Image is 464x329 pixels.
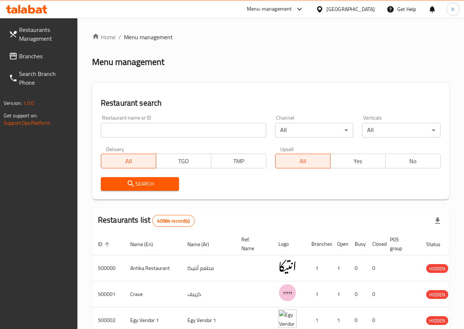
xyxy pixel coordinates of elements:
span: Restaurants Management [19,25,72,43]
h2: Restaurants list [98,215,195,227]
li: / [118,33,121,41]
span: HIDDEN [426,264,448,273]
th: Branches [306,233,331,255]
span: Name (En) [130,240,162,249]
td: 0 [349,281,366,307]
img: Egy Vendor 1 [278,310,297,328]
td: كرييف [182,281,235,307]
th: Logo [273,233,306,255]
div: Export file [429,212,446,230]
td: مطعم أنتيكا [182,255,235,281]
td: 0 [366,281,384,307]
img: Crave [278,284,297,302]
label: Upsell [280,146,294,151]
span: All [278,156,328,167]
td: 1 [306,255,331,281]
button: TGO [156,154,211,168]
td: 500001 [92,281,124,307]
div: All [362,123,441,138]
td: 0 [366,255,384,281]
h2: Menu management [92,56,164,68]
span: No [388,156,438,167]
td: 1 [331,281,349,307]
input: Search for restaurant name or ID.. [101,123,266,138]
span: 1.0.0 [23,98,34,108]
img: Antika Restaurant [278,257,297,276]
div: Total records count [152,215,194,227]
td: 500000 [92,255,124,281]
button: TMP [211,154,266,168]
td: 1 [331,255,349,281]
span: HIDDEN [426,317,448,325]
span: Name (Ar) [187,240,219,249]
span: Version: [4,98,22,108]
a: Search Branch Phone [3,65,77,91]
span: TMP [214,156,263,167]
span: ID [98,240,112,249]
td: 0 [349,255,366,281]
span: 40984 record(s) [153,217,194,224]
span: h [452,5,454,13]
div: HIDDEN [426,316,448,325]
label: Delivery [106,146,124,151]
td: Antika Restaurant [124,255,182,281]
th: Busy [349,233,366,255]
td: Crave [124,281,182,307]
button: All [275,154,330,168]
span: HIDDEN [426,290,448,299]
button: All [101,154,156,168]
span: Yes [333,156,383,167]
span: Ref. Name [241,235,264,253]
span: Search [107,179,173,189]
a: Support.OpsPlatform [4,118,50,128]
a: Restaurants Management [3,21,77,47]
th: Open [331,233,349,255]
span: Status [426,240,450,249]
span: Menu management [124,33,173,41]
div: [GEOGRAPHIC_DATA] [326,5,375,13]
button: Search [101,177,179,191]
a: Home [92,33,116,41]
button: No [385,154,441,168]
button: Yes [330,154,386,168]
a: Branches [3,47,77,65]
span: Get support on: [4,111,37,120]
div: All [275,123,354,138]
span: POS group [390,235,412,253]
div: Menu-management [247,5,292,14]
span: Search Branch Phone [19,69,72,87]
h2: Restaurant search [101,98,441,109]
th: Closed [366,233,384,255]
span: TGO [159,156,208,167]
div: HIDDEN [426,290,448,299]
nav: breadcrumb [92,33,449,41]
div: HIDDEN [426,264,448,273]
span: Branches [19,52,72,61]
td: 1 [306,281,331,307]
span: All [104,156,153,167]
